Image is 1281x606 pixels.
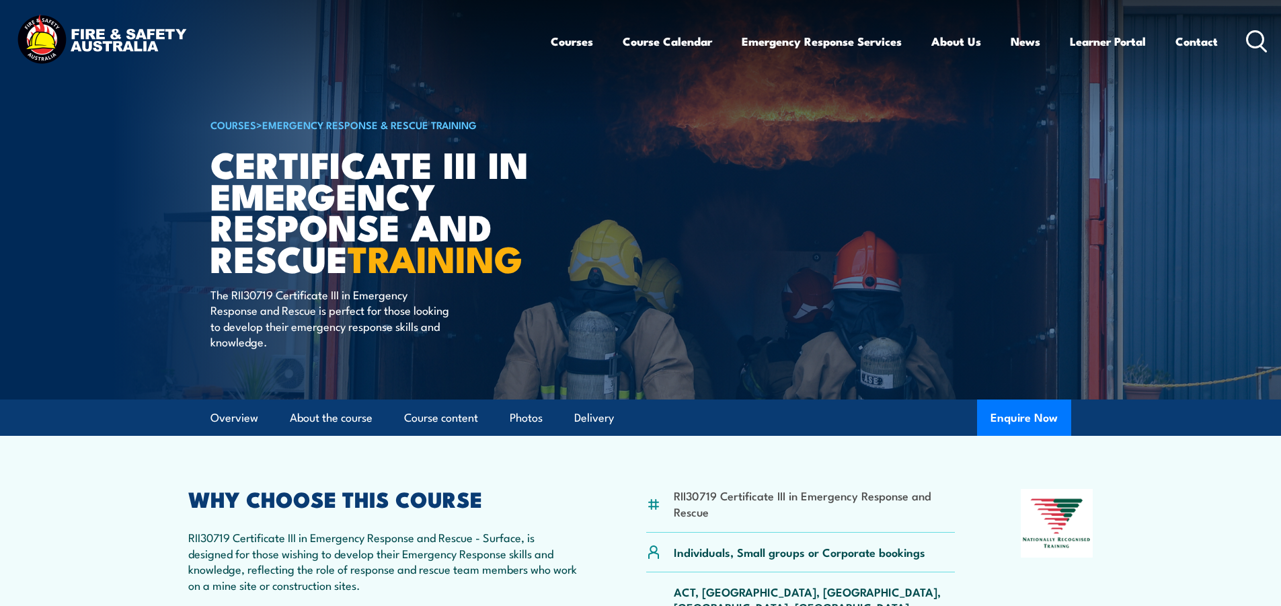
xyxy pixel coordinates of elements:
a: Learner Portal [1070,24,1146,59]
h6: > [210,116,543,132]
a: Course content [404,400,478,436]
a: News [1011,24,1040,59]
a: Emergency Response & Rescue Training [262,117,477,132]
a: Courses [551,24,593,59]
h1: Certificate III in Emergency Response and Rescue [210,148,543,274]
h2: WHY CHOOSE THIS COURSE [188,489,581,508]
a: Emergency Response Services [742,24,902,59]
button: Enquire Now [977,400,1071,436]
strong: TRAINING [348,229,522,285]
a: About Us [931,24,981,59]
a: Overview [210,400,258,436]
img: Nationally Recognised Training logo. [1021,489,1093,558]
li: RII30719 Certificate III in Emergency Response and Rescue [674,488,956,519]
a: Delivery [574,400,614,436]
a: Photos [510,400,543,436]
p: Individuals, Small groups or Corporate bookings [674,544,925,560]
a: COURSES [210,117,256,132]
a: About the course [290,400,373,436]
a: Contact [1175,24,1218,59]
p: The RII30719 Certificate III in Emergency Response and Rescue is perfect for those looking to dev... [210,287,456,350]
a: Course Calendar [623,24,712,59]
